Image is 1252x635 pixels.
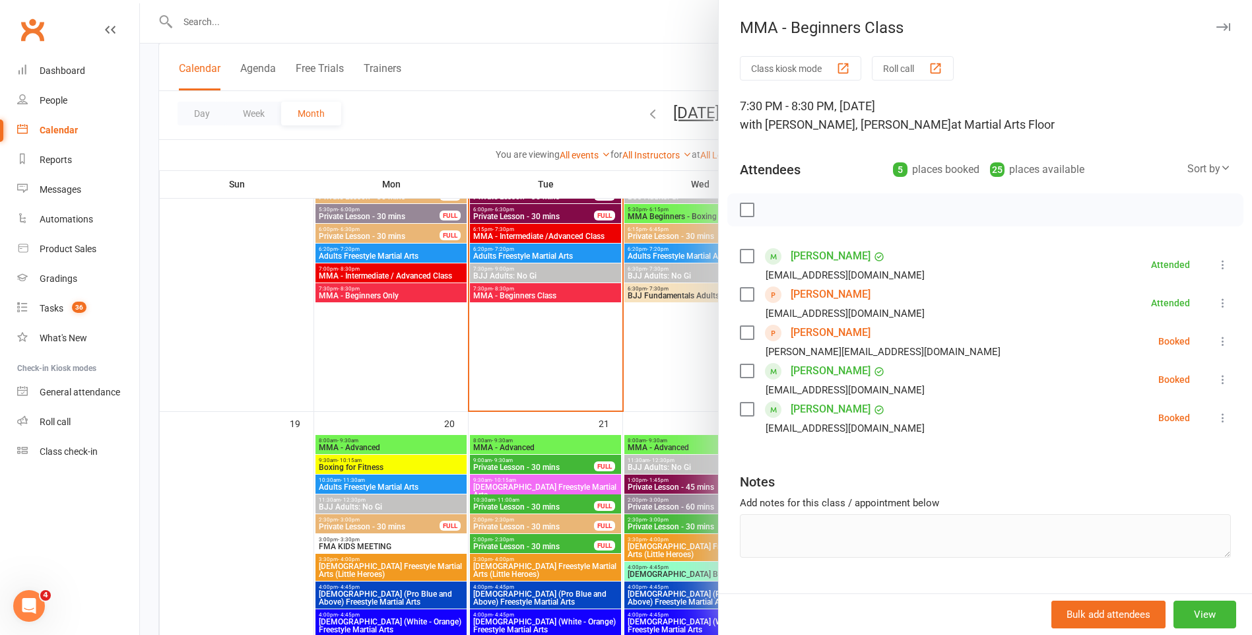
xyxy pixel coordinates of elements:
[1151,298,1190,308] div: Attended
[766,267,925,284] div: [EMAIL_ADDRESS][DOMAIN_NAME]
[740,473,775,491] div: Notes
[40,125,78,135] div: Calendar
[1051,601,1166,628] button: Bulk add attendees
[17,234,139,264] a: Product Sales
[766,382,925,399] div: [EMAIL_ADDRESS][DOMAIN_NAME]
[17,437,139,467] a: Class kiosk mode
[740,56,861,81] button: Class kiosk mode
[17,378,139,407] a: General attendance kiosk mode
[17,323,139,353] a: What's New
[17,86,139,116] a: People
[1158,337,1190,346] div: Booked
[791,246,871,267] a: [PERSON_NAME]
[40,417,71,427] div: Roll call
[40,333,87,343] div: What's New
[17,294,139,323] a: Tasks 36
[17,407,139,437] a: Roll call
[16,13,49,46] a: Clubworx
[951,117,1055,131] span: at Martial Arts Floor
[40,95,67,106] div: People
[740,117,951,131] span: with [PERSON_NAME], [PERSON_NAME]
[1158,413,1190,422] div: Booked
[40,244,96,254] div: Product Sales
[740,495,1231,511] div: Add notes for this class / appointment below
[40,65,85,76] div: Dashboard
[40,446,98,457] div: Class check-in
[17,56,139,86] a: Dashboard
[72,302,86,313] span: 36
[872,56,954,81] button: Roll call
[1158,375,1190,384] div: Booked
[791,284,871,305] a: [PERSON_NAME]
[893,162,907,177] div: 5
[791,399,871,420] a: [PERSON_NAME]
[990,162,1005,177] div: 25
[40,273,77,284] div: Gradings
[40,387,120,397] div: General attendance
[1151,260,1190,269] div: Attended
[719,18,1252,37] div: MMA - Beginners Class
[766,305,925,322] div: [EMAIL_ADDRESS][DOMAIN_NAME]
[893,160,979,179] div: places booked
[766,420,925,437] div: [EMAIL_ADDRESS][DOMAIN_NAME]
[791,360,871,382] a: [PERSON_NAME]
[740,97,1231,134] div: 7:30 PM - 8:30 PM, [DATE]
[40,214,93,224] div: Automations
[1173,601,1236,628] button: View
[990,160,1084,179] div: places available
[740,160,801,179] div: Attendees
[17,175,139,205] a: Messages
[40,154,72,165] div: Reports
[17,145,139,175] a: Reports
[766,343,1001,360] div: [PERSON_NAME][EMAIL_ADDRESS][DOMAIN_NAME]
[40,184,81,195] div: Messages
[17,264,139,294] a: Gradings
[40,303,63,314] div: Tasks
[17,205,139,234] a: Automations
[40,590,51,601] span: 4
[791,322,871,343] a: [PERSON_NAME]
[13,590,45,622] iframe: Intercom live chat
[1187,160,1231,178] div: Sort by
[17,116,139,145] a: Calendar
